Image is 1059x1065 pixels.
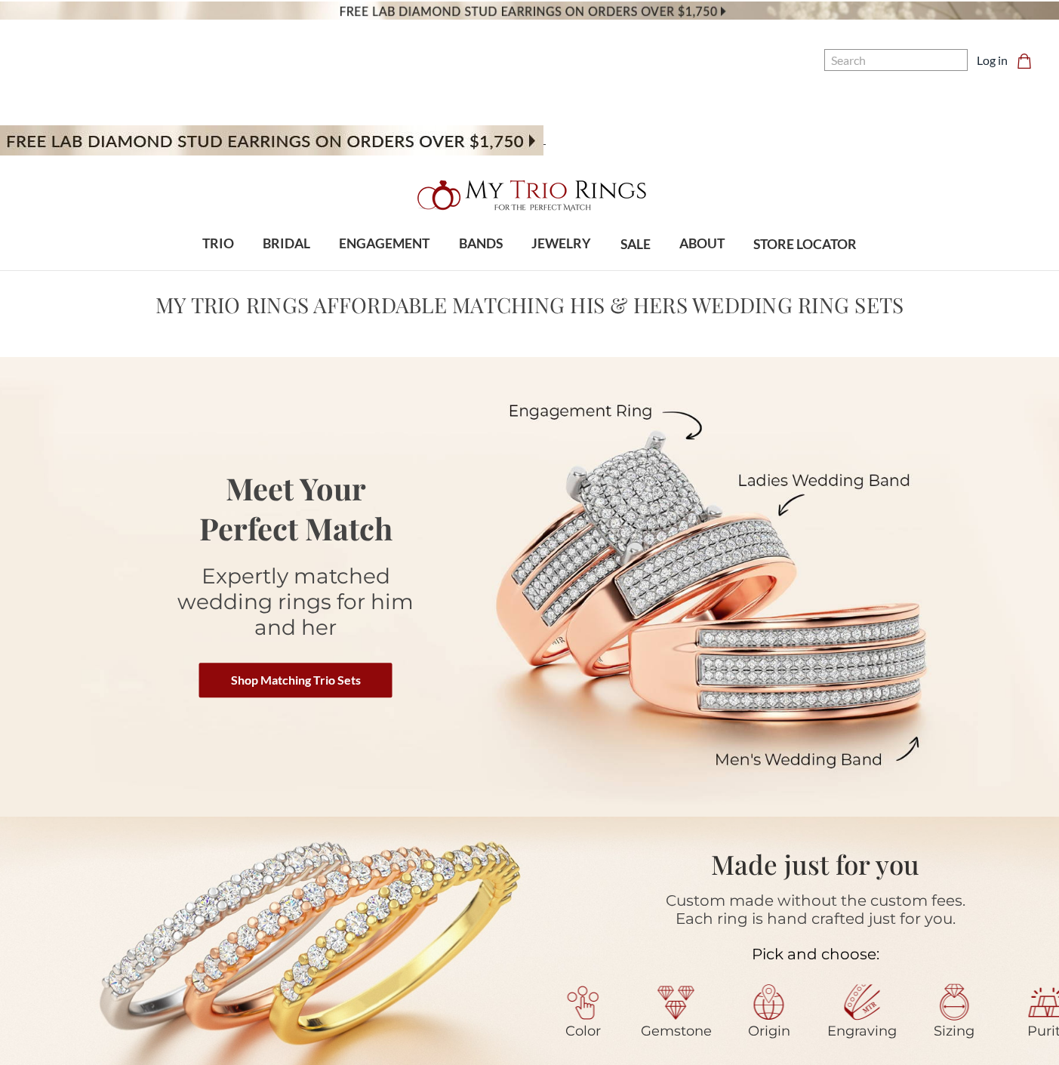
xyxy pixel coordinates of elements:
h1: Made just for you [596,845,1035,885]
a: JEWELRY [517,220,605,269]
span: Engraving [827,1023,897,1039]
span: JEWELRY [531,234,591,254]
button: submenu toggle [377,269,392,270]
span: BRIDAL [263,234,310,254]
a: ENGAGEMENT [325,220,444,269]
span: STORE LOCATOR [753,235,857,254]
a: Cart with 0 items [1017,51,1041,69]
button: submenu toggle [279,269,294,270]
a: Log in [977,51,1008,69]
span: Gemstone [641,1023,712,1039]
svg: cart.cart_preview [1017,54,1032,69]
span: ENGAGEMENT [339,234,429,254]
span: Origin [748,1023,790,1039]
button: submenu toggle [694,269,710,270]
span: Pick and choose: [752,945,879,963]
span: Color [565,1023,601,1039]
span: Sizing [934,1023,974,1039]
a: Shop Matching Trio Sets [199,663,393,698]
a: STORE LOCATOR [739,220,871,269]
a: BANDS [445,220,517,269]
span: TRIO [202,234,234,254]
span: ABOUT [679,234,725,254]
a: My Trio Rings [307,171,752,220]
button: submenu toggle [554,269,569,270]
button: submenu toggle [211,269,226,270]
a: ABOUT [665,220,739,269]
span: SALE [620,235,651,254]
button: submenu toggle [473,269,488,270]
input: Search [824,49,968,71]
a: BRIDAL [248,220,325,269]
a: TRIO [188,220,248,269]
img: My Trio Rings [409,171,651,220]
h1: My Trio Rings Affordable Matching His & Hers Wedding Ring Sets [27,289,1032,321]
span: BANDS [459,234,503,254]
a: SALE [605,220,664,269]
